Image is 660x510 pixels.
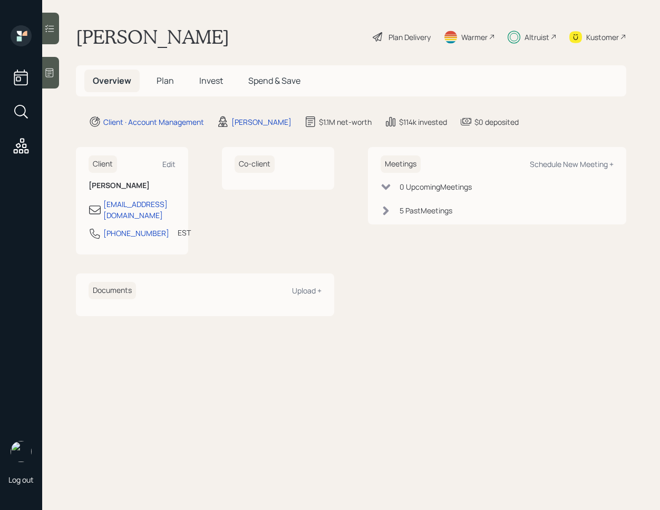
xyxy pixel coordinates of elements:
div: [PERSON_NAME] [231,116,292,127]
div: Upload + [292,286,322,296]
div: Log out [8,475,34,485]
div: 5 Past Meeting s [400,205,452,216]
div: Plan Delivery [389,32,431,43]
div: $0 deposited [474,116,519,127]
div: Warmer [461,32,488,43]
div: 0 Upcoming Meeting s [400,181,472,192]
h1: [PERSON_NAME] [76,25,229,48]
h6: Client [89,155,117,173]
div: $114k invested [399,116,447,127]
span: Plan [157,75,174,86]
div: Altruist [525,32,549,43]
span: Spend & Save [248,75,300,86]
div: Client · Account Management [103,116,204,127]
div: $1.1M net-worth [319,116,372,127]
div: Edit [162,159,176,169]
div: [EMAIL_ADDRESS][DOMAIN_NAME] [103,199,176,221]
div: Schedule New Meeting + [530,159,614,169]
span: Invest [199,75,223,86]
h6: [PERSON_NAME] [89,181,176,190]
h6: Co-client [235,155,275,173]
span: Overview [93,75,131,86]
div: Kustomer [586,32,619,43]
h6: Meetings [381,155,421,173]
div: EST [178,227,191,238]
h6: Documents [89,282,136,299]
div: [PHONE_NUMBER] [103,228,169,239]
img: retirable_logo.png [11,441,32,462]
